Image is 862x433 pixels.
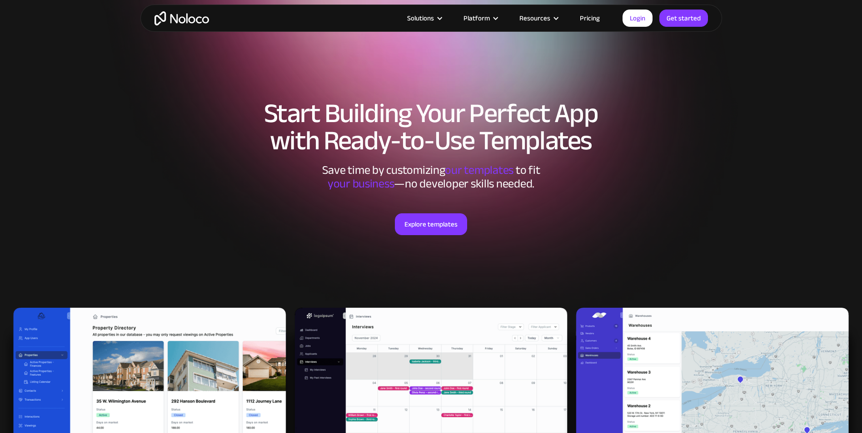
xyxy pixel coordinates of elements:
a: Login [623,10,653,27]
div: Solutions [396,12,452,24]
div: Solutions [407,12,434,24]
div: Platform [463,12,490,24]
div: Resources [508,12,568,24]
div: Save time by customizing to fit ‍ —no developer skills needed. [295,163,568,191]
a: Get started [659,10,708,27]
a: Explore templates [395,213,467,235]
a: home [154,11,209,25]
span: your business [328,172,394,195]
h1: Start Building Your Perfect App with Ready-to-Use Templates [149,100,713,154]
div: Platform [452,12,508,24]
a: Pricing [568,12,611,24]
span: our templates [445,159,513,181]
div: Resources [519,12,550,24]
